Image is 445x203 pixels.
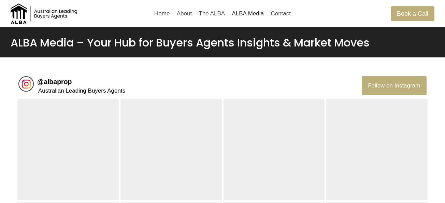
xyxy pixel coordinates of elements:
button: Follow albaprop_ on Instagram [362,76,427,95]
a: Contact [267,5,294,22]
a: The ALBA [195,5,228,22]
span: @ [37,78,44,85]
a: About [173,5,196,22]
span: albaprop_ [44,78,75,85]
img: albaprop_'s profile picture [21,79,32,90]
a: Book a Call [391,6,434,21]
nav: Primary Navigation [151,5,294,22]
a: Home [151,5,173,22]
img: Australian Leading Buyers Agents [11,3,79,24]
a: ALBA Media [228,5,267,22]
span: Australian Leading Buyers Agents [38,87,125,94]
a: @albaprop_ [37,78,75,85]
h1: ALBA Media – Your Hub for Buyers Agents Insights & Market Moves [11,36,434,49]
